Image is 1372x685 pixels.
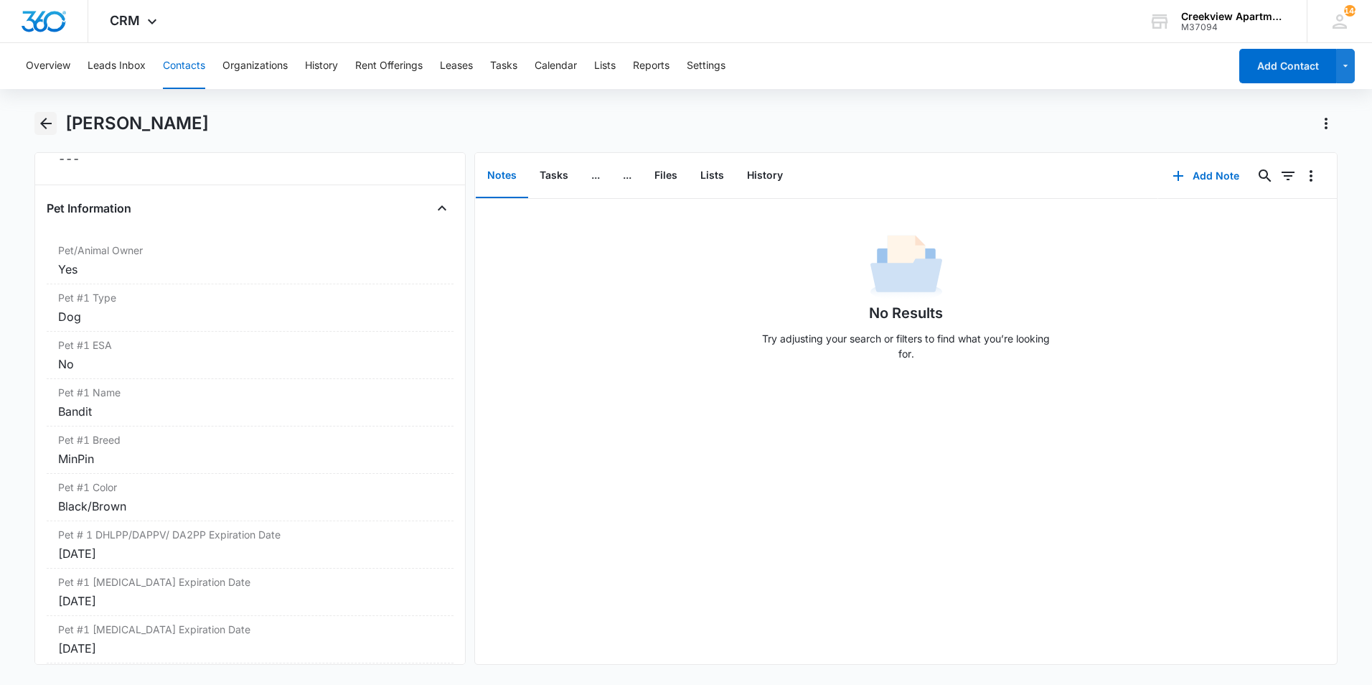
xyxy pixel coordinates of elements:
button: Search... [1254,164,1277,187]
div: Yes [58,261,442,278]
label: Pet #1 Name [58,385,442,400]
div: Pet #1 [MEDICAL_DATA] Expiration Date[DATE] [47,616,454,663]
button: Contacts [163,43,205,89]
h1: [PERSON_NAME] [65,113,209,134]
button: ... [580,154,611,198]
button: Tasks [490,43,517,89]
button: Add Contact [1239,49,1336,83]
button: History [305,43,338,89]
h4: Pet Information [47,200,131,217]
button: Overflow Menu [1300,164,1322,187]
label: Pet #1 ESA [58,337,442,353]
button: Leases [440,43,473,89]
span: CRM [110,13,140,28]
button: Calendar [535,43,577,89]
label: Pet # 1 DHLPP/DAPPV/ DA2PP Expiration Date [58,527,442,542]
button: Tasks [528,154,580,198]
div: Bandit [58,403,442,420]
button: Reports [633,43,669,89]
div: notifications count [1344,5,1355,17]
button: Lists [689,154,736,198]
div: Pet #1 NameBandit [47,379,454,427]
button: Rent Offerings [355,43,423,89]
label: Pet #1 [MEDICAL_DATA] Expiration Date [58,622,442,637]
div: Pet # 1 DHLPP/DAPPV/ DA2PP Expiration Date[DATE] [47,521,454,569]
div: MinPin [58,450,442,467]
div: Dog [58,308,442,325]
div: Pet/Animal OwnerYes [47,237,454,284]
button: Actions [1315,112,1338,135]
div: No [58,355,442,373]
img: No Data [870,230,942,302]
div: Pet #1 ColorBlack/Brown [47,474,454,521]
p: Try adjusting your search or filters to find what you’re looking for. [756,331,1057,361]
button: Filters [1277,164,1300,187]
div: Pet #1 BreedMinPin [47,427,454,474]
button: ... [611,154,643,198]
div: Black/Brown [58,498,442,515]
button: Organizations [222,43,288,89]
div: Pet #1 TypeDog [47,284,454,332]
button: Add Note [1158,159,1254,193]
label: Pet #1 [MEDICAL_DATA] Expiration Date [58,574,442,590]
button: Settings [687,43,725,89]
button: Back [34,112,57,135]
div: Pet #1 ESANo [47,332,454,379]
div: account id [1181,22,1286,32]
dd: --- [58,150,442,167]
button: Notes [476,154,528,198]
div: Pet #1 [MEDICAL_DATA] Expiration Date[DATE] [47,569,454,616]
div: account name [1181,11,1286,22]
div: [DATE] [58,592,442,610]
label: Pet/Animal Owner [58,243,442,258]
label: Pet #1 Color [58,480,442,495]
label: Pet #1 Breed [58,432,442,447]
button: History [736,154,794,198]
h1: No Results [869,302,943,324]
button: Leads Inbox [88,43,146,89]
button: Lists [594,43,616,89]
span: 144 [1344,5,1355,17]
button: Files [643,154,689,198]
button: Overview [26,43,70,89]
div: [DATE] [58,640,442,657]
div: [DATE] [58,545,442,562]
label: Pet #1 Type [58,290,442,305]
button: Close [431,197,454,220]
